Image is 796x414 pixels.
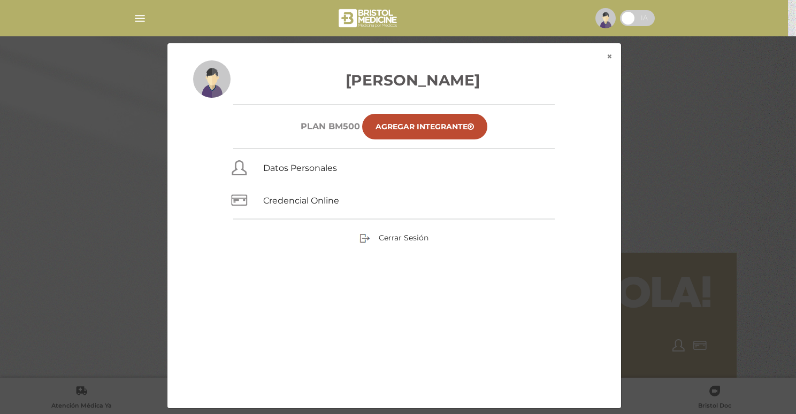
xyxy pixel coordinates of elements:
[359,233,428,243] a: Cerrar Sesión
[263,163,337,173] a: Datos Personales
[598,43,621,70] button: ×
[263,196,339,206] a: Credencial Online
[379,233,428,243] span: Cerrar Sesión
[193,60,231,98] img: profile-placeholder.svg
[595,8,616,28] img: profile-placeholder.svg
[193,69,595,91] h3: [PERSON_NAME]
[359,233,370,244] img: sign-out.png
[133,12,147,25] img: Cober_menu-lines-white.svg
[362,114,487,139] a: Agregar Integrante
[337,5,401,31] img: bristol-medicine-blanco.png
[301,121,360,131] h6: Plan BM500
